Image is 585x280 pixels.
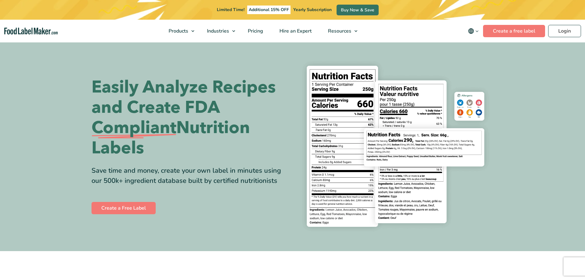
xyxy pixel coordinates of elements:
a: Create a Free Label [92,202,156,214]
span: Yearly Subscription [293,7,332,13]
a: Resources [320,20,361,42]
a: Login [548,25,581,37]
a: Hire an Expert [271,20,318,42]
a: Products [161,20,197,42]
span: Products [167,28,189,34]
h1: Easily Analyze Recipes and Create FDA Nutrition Labels [92,77,288,158]
a: Buy Now & Save [337,5,379,15]
div: Save time and money, create your own label in minutes using our 500k+ ingredient database built b... [92,166,288,186]
span: Pricing [246,28,264,34]
span: Additional 15% OFF [247,6,291,14]
span: Limited Time! [217,7,244,13]
span: Hire an Expert [278,28,312,34]
span: Industries [205,28,230,34]
span: Compliant [92,118,176,138]
a: Pricing [240,20,270,42]
span: Resources [326,28,352,34]
a: Create a free label [483,25,545,37]
a: Industries [199,20,238,42]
